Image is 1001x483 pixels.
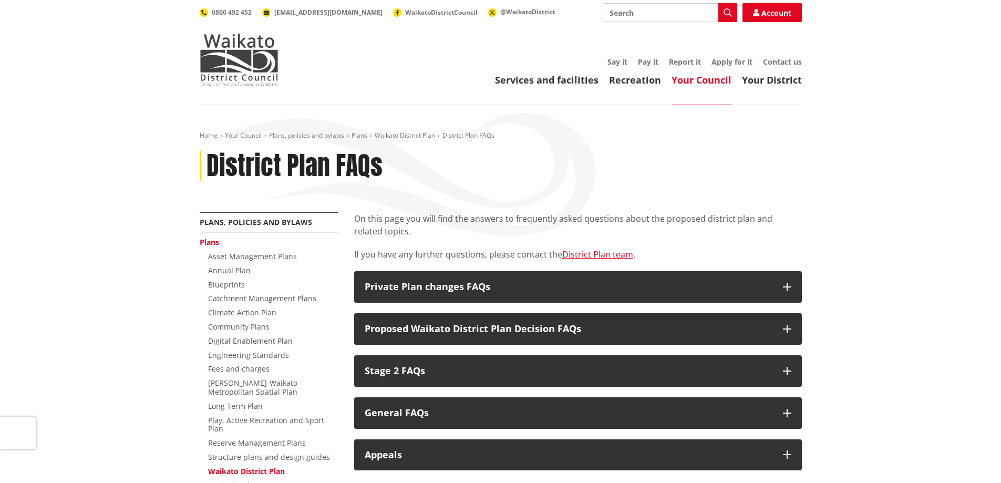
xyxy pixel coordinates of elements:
[208,293,316,303] a: Catchment Management Plans
[208,350,289,360] a: Engineering Standards
[354,439,802,471] button: Appeals
[354,248,802,261] p: If you have any further questions, please contact the .
[208,415,324,434] a: Play, Active Recreation and Sport Plan
[208,378,297,397] a: [PERSON_NAME]-Waikato Metropolitan Spatial Plan
[208,307,276,317] a: Climate Action Plan
[711,57,752,67] a: Apply for it
[365,406,429,419] span: General FAQs
[269,131,344,140] a: Plans, policies and bylaws
[354,397,802,429] button: General FAQs
[200,217,312,227] a: Plans, policies and bylaws
[200,131,802,140] nav: breadcrumb
[603,3,737,22] input: Search input
[672,74,731,86] a: Your Council
[393,8,478,17] a: WaikatoDistrictCouncil
[208,265,251,275] a: Annual Plan
[607,57,627,67] a: Say it
[669,57,701,67] a: Report it
[405,8,478,17] span: WaikatoDistrictCouncil
[200,34,278,86] img: Waikato District Council - Te Kaunihera aa Takiwaa o Waikato
[742,3,802,22] a: Account
[352,131,367,140] a: Plans
[638,57,658,67] a: Pay it
[208,466,285,476] a: Waikato District Plan
[365,366,772,376] h3: Stage 2 FAQs
[262,8,383,17] a: [EMAIL_ADDRESS][DOMAIN_NAME]
[495,74,598,86] a: Services and facilities
[354,355,802,387] button: Stage 2 FAQs
[742,74,802,86] a: Your District
[200,237,219,247] a: Plans
[365,282,772,292] h3: Private Plan changes FAQs
[500,7,555,16] span: @WaikatoDistrict
[562,249,633,260] a: District Plan team
[609,74,661,86] a: Recreation
[375,131,435,140] a: Waikato District Plan
[212,8,252,17] span: 0800 492 452
[354,313,802,345] button: Proposed Waikato District Plan Decision FAQs
[274,8,383,17] span: [EMAIL_ADDRESS][DOMAIN_NAME]
[354,212,802,238] p: On this page you will find the answers to frequently asked questions about the proposed district ...
[442,131,494,140] span: District Plan FAQs
[200,131,218,140] a: Home
[208,251,297,261] a: Asset Management Plans
[488,7,555,16] a: @WaikatoDistrict
[208,438,306,448] a: Reserve Management Plans
[200,8,252,17] a: 0800 492 452
[365,324,772,334] h3: Proposed Waikato District Plan Decision FAQs
[763,57,802,67] a: Contact us
[208,452,330,462] a: Structure plans and design guides
[208,336,293,346] a: Digital Enablement Plan
[208,280,245,290] a: Blueprints
[208,322,270,332] a: Community Plans
[365,450,772,460] div: Appeals
[207,151,383,181] h1: District Plan FAQs
[354,271,802,303] button: Private Plan changes FAQs
[208,401,263,411] a: Long Term Plan
[225,131,262,140] a: Your Council
[208,364,270,374] a: Fees and charges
